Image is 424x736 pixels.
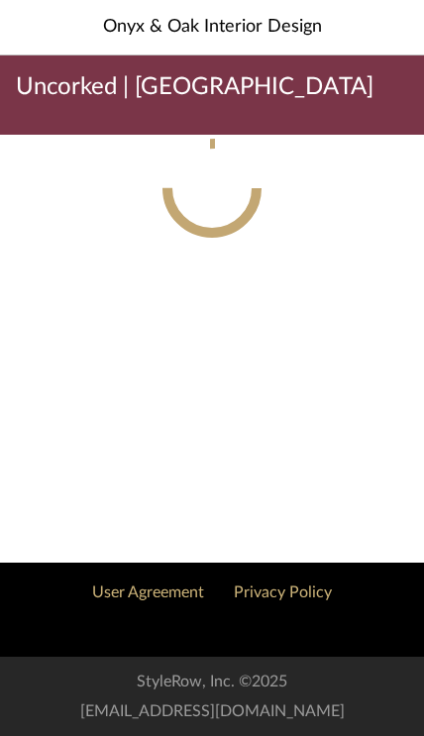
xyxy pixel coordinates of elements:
span: Uncorked | [GEOGRAPHIC_DATA] [16,71,373,103]
a: User Agreement [92,578,204,607]
a: Privacy Policy [234,578,332,607]
div: StyleRow, Inc. ©2025 [137,667,287,696]
a: [EMAIL_ADDRESS][DOMAIN_NAME] [80,696,345,726]
span: Onyx & Oak Interior Design [103,14,322,41]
